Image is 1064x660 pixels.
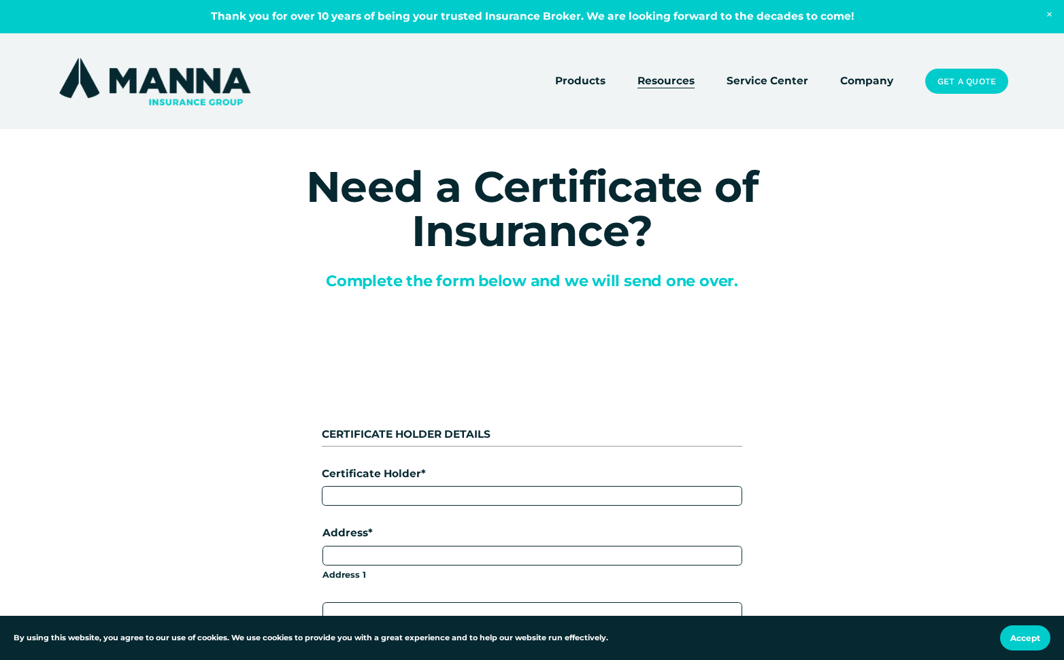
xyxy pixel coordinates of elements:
a: Service Center [727,72,808,91]
span: Complete the form below and we will send one over. [326,271,738,290]
a: Company [840,72,893,91]
span: Resources [637,73,695,90]
input: Address 2 [322,602,742,622]
a: Get a Quote [925,69,1008,94]
span: Accept [1010,633,1040,643]
a: folder dropdown [555,72,605,91]
span: Address 1 [322,568,742,582]
div: CERTIFICATE HOLDER DETAILS [322,426,742,443]
legend: Address [322,525,373,542]
label: Certificate Holder [322,466,742,483]
h1: Need a Certificate of Insurance? [216,164,848,253]
p: By using this website, you agree to our use of cookies. We use cookies to provide you with a grea... [14,632,608,644]
a: folder dropdown [637,72,695,91]
button: Accept [1000,625,1050,650]
img: Manna Insurance Group [56,55,254,108]
span: Products [555,73,605,90]
input: Address 1 [322,546,742,566]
